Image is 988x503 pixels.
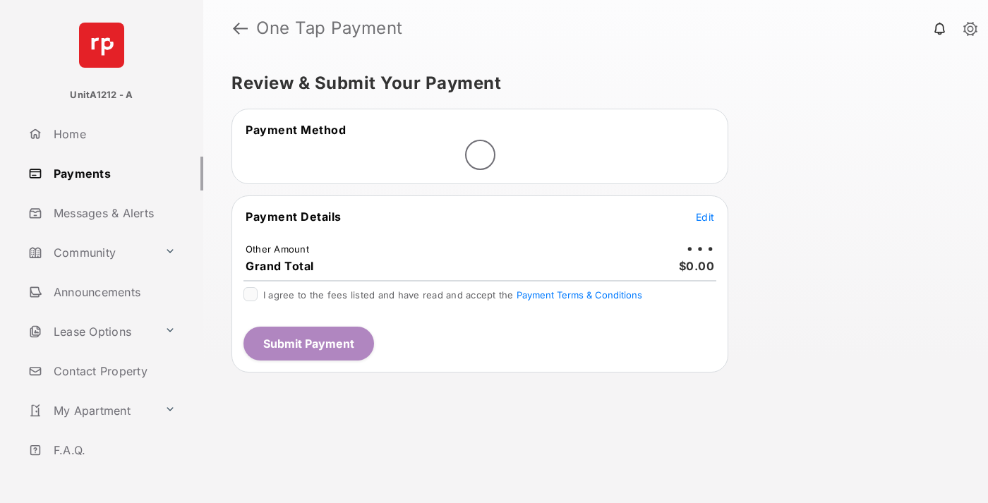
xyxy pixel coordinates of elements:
[246,259,314,273] span: Grand Total
[23,315,159,349] a: Lease Options
[23,275,203,309] a: Announcements
[696,210,714,224] button: Edit
[263,289,642,301] span: I agree to the fees listed and have read and accept the
[70,88,133,102] p: UnitA1212 - A
[517,289,642,301] button: I agree to the fees listed and have read and accept the
[231,75,948,92] h5: Review & Submit Your Payment
[79,23,124,68] img: svg+xml;base64,PHN2ZyB4bWxucz0iaHR0cDovL3d3dy53My5vcmcvMjAwMC9zdmciIHdpZHRoPSI2NCIgaGVpZ2h0PSI2NC...
[696,211,714,223] span: Edit
[256,20,403,37] strong: One Tap Payment
[23,236,159,269] a: Community
[23,157,203,190] a: Payments
[23,354,203,388] a: Contact Property
[23,394,159,428] a: My Apartment
[246,123,346,137] span: Payment Method
[679,259,715,273] span: $0.00
[243,327,374,360] button: Submit Payment
[246,210,342,224] span: Payment Details
[23,196,203,230] a: Messages & Alerts
[23,117,203,151] a: Home
[245,243,310,255] td: Other Amount
[23,433,203,467] a: F.A.Q.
